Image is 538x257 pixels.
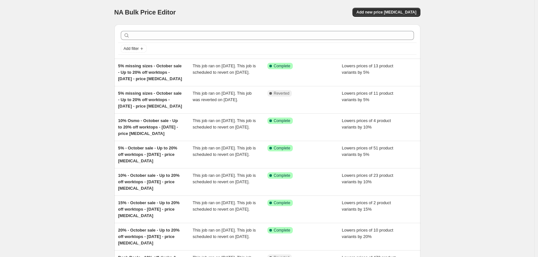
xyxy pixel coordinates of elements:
[274,91,290,96] span: Reverted
[124,46,139,51] span: Add filter
[118,228,180,245] span: 20% - October sale - Up to 20% off worktops - [DATE] - price [MEDICAL_DATA]
[342,63,393,75] span: Lowers prices of 13 product variants by 5%
[274,228,290,233] span: Complete
[121,45,147,52] button: Add filter
[118,63,182,81] span: 5% missing sizes - October sale - Up to 20% off worktops - [DATE] - price [MEDICAL_DATA]
[274,173,290,178] span: Complete
[356,10,416,15] span: Add new price [MEDICAL_DATA]
[342,118,391,129] span: Lowers prices of 4 product variants by 10%
[193,228,256,239] span: This job ran on [DATE]. This job is scheduled to revert on [DATE].
[118,91,182,109] span: 5% missing sizes - October sale - Up to 20% off worktops - [DATE] - price [MEDICAL_DATA]
[193,63,256,75] span: This job ran on [DATE]. This job is scheduled to revert on [DATE].
[342,228,393,239] span: Lowers prices of 10 product variants by 20%
[274,146,290,151] span: Complete
[274,63,290,69] span: Complete
[193,146,256,157] span: This job ran on [DATE]. This job is scheduled to revert on [DATE].
[274,200,290,205] span: Complete
[193,118,256,129] span: This job ran on [DATE]. This job is scheduled to revert on [DATE].
[118,146,178,163] span: 5% - October sale - Up to 20% off worktops - [DATE] - price [MEDICAL_DATA]
[114,9,176,16] span: NA Bulk Price Editor
[118,173,180,191] span: 10% - October sale - Up to 20% off worktops - [DATE] - price [MEDICAL_DATA]
[118,118,178,136] span: 10% Osmo - October sale - Up to 20% off worktops - [DATE] - price [MEDICAL_DATA]
[342,146,393,157] span: Lowers prices of 51 product variants by 5%
[342,173,393,184] span: Lowers prices of 23 product variants by 10%
[193,200,256,212] span: This job ran on [DATE]. This job is scheduled to revert on [DATE].
[342,200,391,212] span: Lowers prices of 2 product variants by 15%
[193,91,252,102] span: This job ran on [DATE]. This job was reverted on [DATE].
[274,118,290,123] span: Complete
[352,8,420,17] button: Add new price [MEDICAL_DATA]
[193,173,256,184] span: This job ran on [DATE]. This job is scheduled to revert on [DATE].
[342,91,393,102] span: Lowers prices of 11 product variants by 5%
[118,200,180,218] span: 15% - October sale - Up to 20% off worktops - [DATE] - price [MEDICAL_DATA]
